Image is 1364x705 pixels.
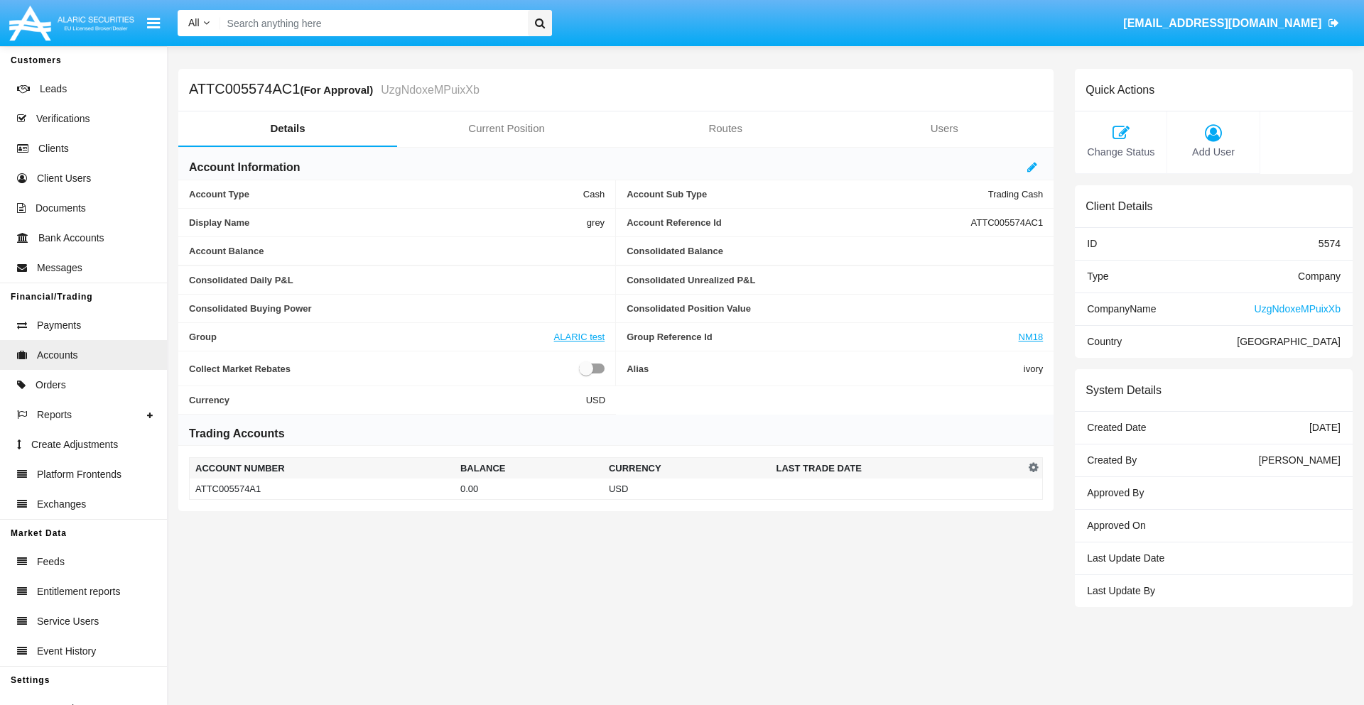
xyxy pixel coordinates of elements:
span: Entitlement reports [37,584,121,599]
span: Cash [583,189,605,200]
span: Created By [1087,454,1137,466]
span: Event History [37,644,96,659]
small: UzgNdoxeMPuixXb [377,84,480,96]
span: Approved By [1087,487,1144,498]
span: Trading Cash [988,189,1044,200]
span: Documents [36,201,86,216]
span: Accounts [37,348,78,363]
span: ID [1087,238,1097,249]
h5: ATTC005574AC1 [189,82,480,98]
span: Country [1087,336,1122,347]
span: Display Name [189,217,587,228]
td: 0.00 [455,479,603,500]
span: All [188,17,200,28]
span: Collect Market Rebates [189,360,579,377]
span: Created Date [1087,422,1146,433]
span: Leads [40,82,67,97]
img: Logo image [7,2,136,44]
h6: Quick Actions [1086,83,1154,97]
a: Users [835,111,1054,146]
span: Feeds [37,554,65,569]
span: Change Status [1082,145,1159,160]
span: Company [1298,270,1341,282]
a: Routes [616,111,835,146]
td: ATTC005574A1 [190,479,455,500]
span: grey [587,217,605,228]
td: USD [603,479,771,500]
a: Details [178,111,397,146]
span: Type [1087,270,1108,282]
span: Orders [36,378,66,393]
h6: Account Information [189,160,300,175]
span: Create Adjustments [31,437,118,452]
a: [EMAIL_ADDRESS][DOMAIN_NAME] [1117,4,1346,43]
span: Bank Accounts [38,231,104,246]
span: Consolidated Daily P&L [189,275,605,285]
span: UzgNdoxeMPuixXb [1255,303,1341,315]
span: Client Users [37,171,91,186]
span: Last Update Date [1087,552,1164,564]
span: Exchanges [37,497,86,512]
th: Last Trade Date [770,458,1024,479]
th: Currency [603,458,771,479]
a: NM18 [1019,332,1044,342]
h6: System Details [1086,383,1162,397]
span: 5574 [1319,238,1341,249]
th: Balance [455,458,603,479]
span: ATTC005574AC1 [971,217,1044,228]
span: Consolidated Buying Power [189,303,605,314]
span: Platform Frontends [37,467,121,482]
span: Group [189,332,554,342]
th: Account Number [190,458,455,479]
a: All [178,16,220,31]
span: Service Users [37,614,99,629]
div: (For Approval) [300,82,377,98]
span: Account Balance [189,246,605,256]
span: Account Reference Id [627,217,970,228]
span: [DATE] [1309,422,1341,433]
span: Clients [38,141,69,156]
span: Group Reference Id [627,332,1018,342]
span: Approved On [1087,520,1146,531]
span: Account Sub Type [627,189,988,200]
span: ivory [1024,360,1043,377]
span: Alias [627,360,1024,377]
span: USD [586,395,605,405]
span: [PERSON_NAME] [1259,454,1341,466]
span: Verifications [36,111,90,126]
a: Current Position [397,111,616,146]
span: Currency [189,395,586,405]
input: Search [220,10,523,36]
h6: Trading Accounts [189,426,285,442]
h6: Client Details [1086,200,1152,213]
span: Consolidated Unrealized P&L [627,275,1043,285]
span: Add User [1174,145,1252,160]
a: ALARIC test [554,332,605,342]
span: Company Name [1087,303,1156,315]
span: Payments [37,318,81,333]
span: Reports [37,408,72,422]
span: Messages [37,261,82,275]
span: [EMAIL_ADDRESS][DOMAIN_NAME] [1123,17,1321,29]
span: [GEOGRAPHIC_DATA] [1237,336,1341,347]
span: Account Type [189,189,583,200]
span: Consolidated Balance [627,246,1043,256]
span: Last Update By [1087,585,1155,596]
span: Consolidated Position Value [627,303,1043,314]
